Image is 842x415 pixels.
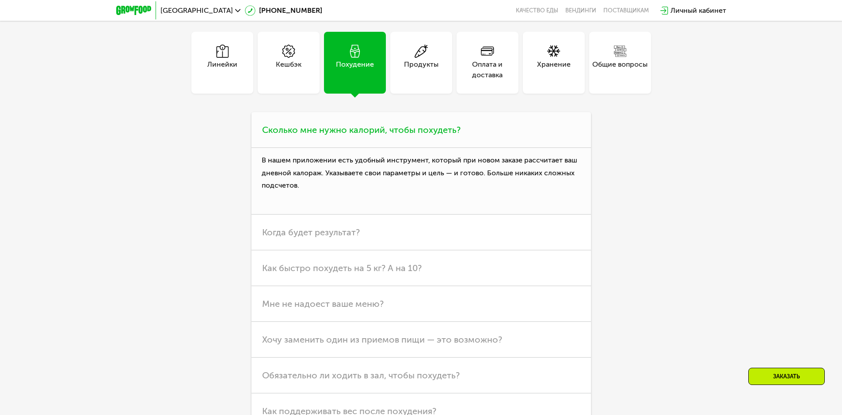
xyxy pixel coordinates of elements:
span: Как быстро похудеть на 5 кг? А на 10? [262,263,422,273]
div: Линейки [207,59,237,80]
a: Вендинги [565,7,596,14]
a: Качество еды [516,7,558,14]
div: Общие вопросы [592,59,648,80]
div: Продукты [404,59,438,80]
div: Заказать [748,368,825,385]
div: Хранение [537,59,571,80]
span: Мне не надоест ваше меню? [262,298,384,309]
p: В нашем приложении есть удобный инструмент, который при новом заказе рассчитает ваш дневной калор... [251,148,591,215]
div: Кешбэк [276,59,301,80]
div: Похудение [336,59,374,80]
div: поставщикам [603,7,649,14]
span: Хочу заменить один из приемов пищи — это возможно? [262,334,502,345]
span: Сколько мне нужно калорий, чтобы похудеть? [262,124,461,135]
div: Личный кабинет [671,5,726,16]
span: Обязательно ли ходить в зал, чтобы похудеть? [262,370,460,381]
span: Когда будет результат? [262,227,360,238]
a: [PHONE_NUMBER] [245,5,322,16]
span: [GEOGRAPHIC_DATA] [160,7,233,14]
div: Оплата и доставка [457,59,518,80]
